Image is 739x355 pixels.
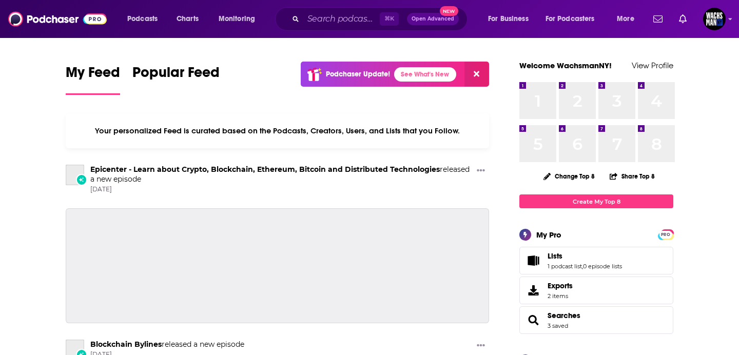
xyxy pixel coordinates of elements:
[132,64,220,95] a: Popular Feed
[609,166,655,186] button: Share Top 8
[127,12,158,26] span: Podcasts
[675,10,691,28] a: Show notifications dropdown
[380,12,399,26] span: ⌘ K
[132,64,220,87] span: Popular Feed
[583,263,622,270] a: 0 episode lists
[610,11,647,27] button: open menu
[473,165,489,177] button: Show More Button
[219,12,255,26] span: Monitoring
[8,9,107,29] img: Podchaser - Follow, Share and Rate Podcasts
[120,11,171,27] button: open menu
[703,8,726,30] span: Logged in as WachsmanNY
[659,231,672,239] span: PRO
[703,8,726,30] img: User Profile
[523,283,543,298] span: Exports
[548,281,573,290] span: Exports
[66,64,120,95] a: My Feed
[90,165,473,184] h3: released a new episode
[90,185,473,194] span: [DATE]
[90,165,440,174] a: Epicenter - Learn about Crypto, Blockchain, Ethereum, Bitcoin and Distributed Technologies
[537,170,601,183] button: Change Top 8
[440,6,458,16] span: New
[548,292,573,300] span: 2 items
[66,113,489,148] div: Your personalized Feed is curated based on the Podcasts, Creators, Users, and Lists that you Follow.
[536,230,561,240] div: My Pro
[326,70,390,78] p: Podchaser Update!
[523,253,543,268] a: Lists
[66,165,84,185] a: Epicenter - Learn about Crypto, Blockchain, Ethereum, Bitcoin and Distributed Technologies
[548,322,568,329] a: 3 saved
[76,174,87,185] div: New Episode
[548,263,582,270] a: 1 podcast list
[177,12,199,26] span: Charts
[407,13,459,25] button: Open AdvancedNew
[412,16,454,22] span: Open Advanced
[548,251,562,261] span: Lists
[582,263,583,270] span: ,
[481,11,541,27] button: open menu
[66,64,120,87] span: My Feed
[519,247,673,274] span: Lists
[170,11,205,27] a: Charts
[539,11,610,27] button: open menu
[285,7,477,31] div: Search podcasts, credits, & more...
[548,311,580,320] a: Searches
[632,61,673,70] a: View Profile
[523,313,543,327] a: Searches
[659,230,672,238] a: PRO
[90,340,244,349] h3: released a new episode
[617,12,634,26] span: More
[519,306,673,334] span: Searches
[703,8,726,30] button: Show profile menu
[548,251,622,261] a: Lists
[649,10,667,28] a: Show notifications dropdown
[519,277,673,304] a: Exports
[303,11,380,27] input: Search podcasts, credits, & more...
[519,61,612,70] a: Welcome WachsmanNY!
[473,340,489,352] button: Show More Button
[488,12,529,26] span: For Business
[90,340,162,349] a: Blockchain Bylines
[519,194,673,208] a: Create My Top 8
[546,12,595,26] span: For Podcasters
[211,11,268,27] button: open menu
[394,67,456,82] a: See What's New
